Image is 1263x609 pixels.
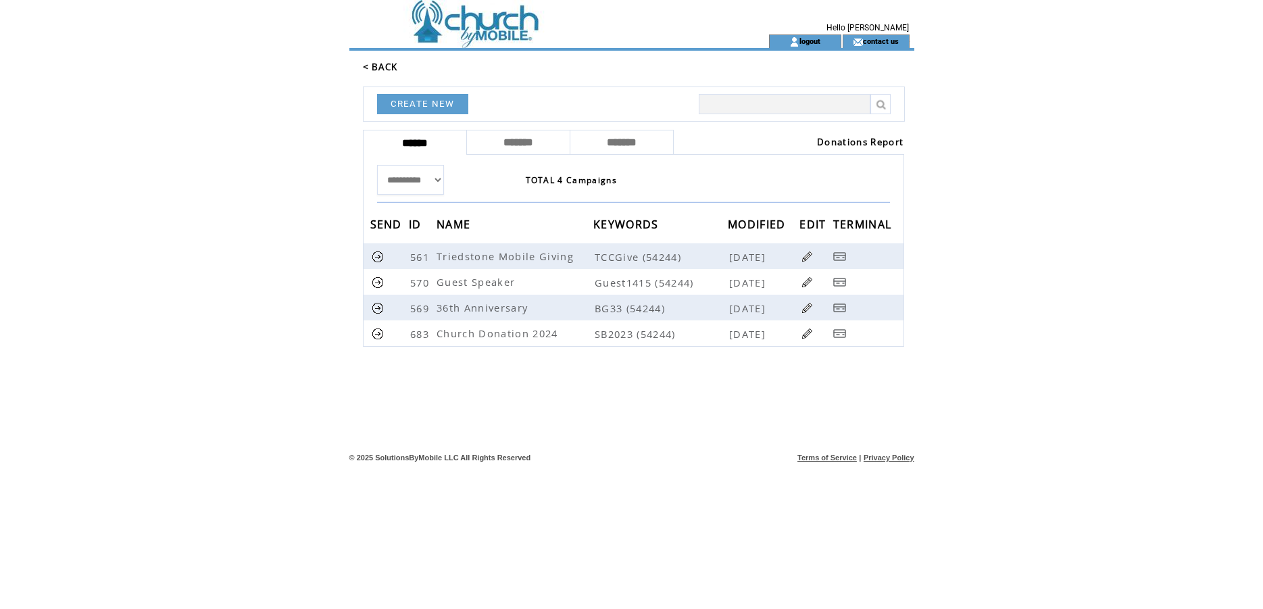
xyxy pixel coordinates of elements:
[729,276,769,289] span: [DATE]
[437,326,562,340] span: Church Donation 2024
[437,249,577,263] span: Triedstone Mobile Giving
[863,36,899,45] a: contact us
[797,454,857,462] a: Terms of Service
[799,214,829,239] span: EDIT
[526,174,618,186] span: TOTAL 4 Campaigns
[728,214,789,239] span: MODIFIED
[377,94,468,114] a: CREATE NEW
[595,276,726,289] span: Guest1415 (54244)
[789,36,799,47] img: account_icon.gif
[833,214,895,239] span: TERMINAL
[593,220,662,228] a: KEYWORDS
[409,214,425,239] span: ID
[410,327,432,341] span: 683
[826,23,909,32] span: Hello [PERSON_NAME]
[437,301,531,314] span: 36th Anniversary
[593,214,662,239] span: KEYWORDS
[437,214,474,239] span: NAME
[729,327,769,341] span: [DATE]
[853,36,863,47] img: contact_us_icon.gif
[729,250,769,264] span: [DATE]
[437,220,474,228] a: NAME
[410,301,432,315] span: 569
[349,454,531,462] span: © 2025 SolutionsByMobile LLC All Rights Reserved
[437,275,518,289] span: Guest Speaker
[728,220,789,228] a: MODIFIED
[409,220,425,228] a: ID
[595,250,726,264] span: TCCGive (54244)
[595,301,726,315] span: BG33 (54244)
[799,36,820,45] a: logout
[410,250,432,264] span: 561
[864,454,914,462] a: Privacy Policy
[363,61,398,73] a: < BACK
[817,136,903,148] a: Donations Report
[595,327,726,341] span: SB2023 (54244)
[410,276,432,289] span: 570
[729,301,769,315] span: [DATE]
[859,454,861,462] span: |
[370,214,405,239] span: SEND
